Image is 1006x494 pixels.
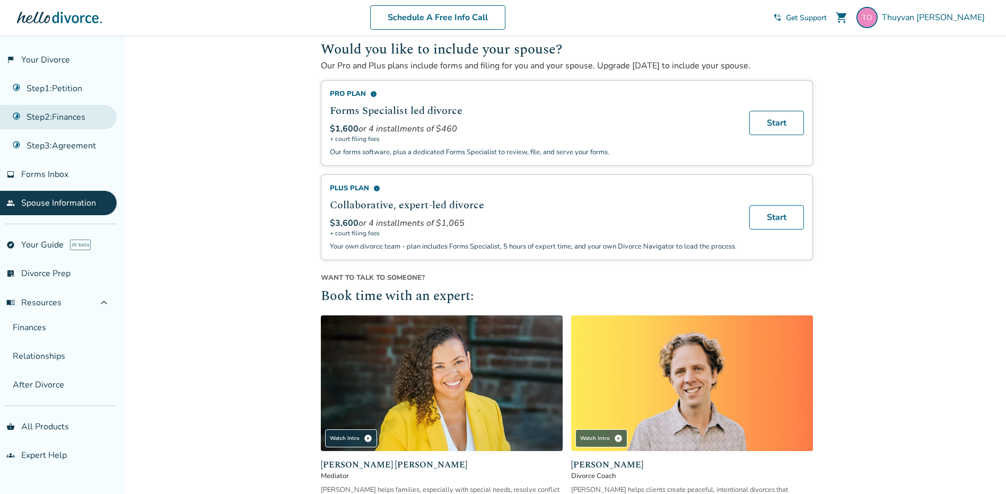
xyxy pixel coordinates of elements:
[321,60,813,72] p: Our Pro and Plus plans include forms and filing for you and your spouse. Upgrade [DATE] to includ...
[370,5,505,30] a: Schedule A Free Info Call
[768,68,1006,494] iframe: Chat Widget
[330,103,737,119] h2: Forms Specialist led divorce
[773,13,782,22] span: phone_in_talk
[571,315,813,452] img: James Traub
[6,170,15,179] span: inbox
[786,13,827,23] span: Get Support
[373,185,380,192] span: info
[321,273,813,283] span: Want to talk to someone?
[330,123,358,135] span: $1,600
[98,296,110,309] span: expand_less
[330,217,737,229] div: or 4 installments of $1,065
[321,315,563,452] img: Claudia Brown Coulter
[364,434,372,443] span: play_circle
[330,123,737,135] div: or 4 installments of $460
[6,241,15,249] span: explore
[6,451,15,460] span: groups
[571,458,813,471] span: [PERSON_NAME]
[882,12,989,23] span: Thuyvan [PERSON_NAME]
[6,422,15,431] span: shopping_basket
[325,429,377,447] div: Watch Intro
[321,471,563,481] span: Mediator
[6,269,15,278] span: list_alt_check
[571,471,813,481] span: Divorce Coach
[856,7,878,28] img: thuykotero@gmail.com
[330,197,737,213] h2: Collaborative, expert-led divorce
[773,13,827,23] a: phone_in_talkGet Support
[330,229,737,237] span: + court filing fees
[6,298,15,307] span: menu_book
[21,169,68,180] span: Forms Inbox
[6,297,62,308] span: Resources
[330,217,358,229] span: $3,600
[330,242,737,251] p: Your own divorce team - plan includes Forms Specialist, 5 hours of expert time, and your own Divo...
[330,183,737,193] div: Plus Plan
[330,89,737,99] div: Pro Plan
[321,458,563,471] span: [PERSON_NAME] [PERSON_NAME]
[330,135,737,143] span: + court filing fees
[321,39,813,60] h2: Would you like to include your spouse?
[321,287,813,307] h2: Book time with an expert:
[330,147,737,157] p: Our forms software, plus a dedicated Forms Specialist to review, file, and serve your forms.
[6,199,15,207] span: people
[835,11,848,24] span: shopping_cart
[370,91,377,98] span: info
[749,111,804,135] a: Start
[575,429,627,447] div: Watch Intro
[70,240,91,250] span: AI beta
[614,434,623,443] span: play_circle
[6,56,15,64] span: flag_2
[749,205,804,230] a: Start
